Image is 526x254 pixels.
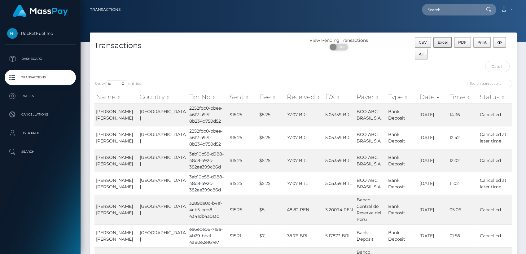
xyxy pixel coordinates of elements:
a: Transactions [5,70,76,85]
td: $15.25 [228,149,257,172]
td: 2252fdc0-bbee-4612-a97f-8b234d750d52 [188,103,228,126]
td: $15.25 [228,172,257,195]
button: PDF [454,37,471,48]
td: [GEOGRAPHIC_DATA] [138,149,188,172]
td: [DATE] [418,126,448,149]
td: 3ab10b58-d988-48c8-a92c-382ae399c86d [188,149,228,172]
th: Status: activate to sort column ascending [478,91,512,103]
td: $15.25 [228,126,257,149]
td: $7 [257,224,285,247]
p: Search [7,147,73,156]
span: RocketFuel Inc [5,31,76,36]
td: $5.25 [257,126,285,149]
td: [GEOGRAPHIC_DATA] [138,172,188,195]
td: 78.76 BRL [285,224,323,247]
td: 01:58 [448,224,478,247]
td: [DATE] [418,149,448,172]
button: Print [473,37,491,48]
td: 05:06 [448,195,478,224]
td: Bank Deposit [386,149,418,172]
a: Payees [5,88,76,104]
td: $5.25 [257,172,285,195]
td: $15.25 [228,195,257,224]
td: 3ab10b58-d988-48c8-a92c-382ae399c86d [188,172,228,195]
td: 77.07 BRL [285,149,323,172]
td: $5.25 [257,149,285,172]
span: Banco Central de Reserva del Peru [357,197,381,222]
td: 3.20094 PEN [324,195,355,224]
td: Bank Deposit [386,172,418,195]
td: 5.05359 BRL [324,103,355,126]
span: [PERSON_NAME] [PERSON_NAME] [96,132,133,144]
td: Bank Deposit [386,195,418,224]
span: OFF [333,44,348,50]
td: 12:42 [448,126,478,149]
span: [PERSON_NAME] [PERSON_NAME] [96,204,133,216]
td: Bank Deposit [386,103,418,126]
td: $15.21 [228,224,257,247]
a: Dashboard [5,51,76,67]
td: 11:02 [448,172,478,195]
td: 3289de0c-b41f-4cb5-bed8-4341db43013c [188,195,228,224]
span: Print [477,40,487,45]
button: CSV [415,37,431,48]
td: 14:36 [448,103,478,126]
td: 12:02 [448,149,478,172]
button: All [415,49,428,59]
a: Transactions [90,3,121,16]
th: Received: activate to sort column ascending [285,91,323,103]
td: Cancelled [478,224,512,247]
td: 77.07 BRL [285,172,323,195]
span: Excel [438,40,448,45]
span: BCO ABC BRASIL S.A. [357,109,382,121]
span: [PERSON_NAME] [PERSON_NAME] [96,177,133,190]
td: [DATE] [418,195,448,224]
td: Cancelled [478,195,512,224]
td: 5.17873 BRL [324,224,355,247]
th: Country: activate to sort column ascending [138,91,188,103]
div: View Pending Transactions [303,37,375,44]
th: Payer: activate to sort column ascending [355,91,387,103]
button: Excel [433,37,452,48]
td: 2252fdc0-bbee-4612-a97f-8b234d750d52 [188,126,228,149]
td: [DATE] [418,172,448,195]
a: Cancellations [5,107,76,122]
a: Search [5,144,76,160]
a: User Profile [5,125,76,141]
td: 77.07 BRL [285,103,323,126]
th: Type: activate to sort column ascending [386,91,418,103]
td: 77.07 BRL [285,126,323,149]
span: BCO ABC BRASIL S.A. [357,177,382,190]
select: Showentries [105,80,128,87]
input: Date filter [485,61,510,72]
img: MassPay Logo [13,5,68,17]
span: [PERSON_NAME] [PERSON_NAME] [96,155,133,167]
th: Fee: activate to sort column ascending [257,91,285,103]
button: Column visibility [493,37,506,48]
span: BCO ABC BRASIL S.A. [357,132,382,144]
td: $5.25 [257,103,285,126]
span: [PERSON_NAME] [PERSON_NAME] [96,230,133,242]
th: Name: activate to sort column ascending [94,91,138,103]
span: Bank Deposit [357,230,374,242]
td: 5.05359 BRL [324,149,355,172]
td: [DATE] [418,103,448,126]
span: PDF [458,40,467,45]
td: Cancelled at later time [478,126,512,149]
td: Bank Deposit [386,126,418,149]
td: Bank Deposit [386,224,418,247]
img: RocketFuel Inc [7,28,18,39]
td: Cancelled at later time [478,172,512,195]
td: [GEOGRAPHIC_DATA] [138,195,188,224]
td: Cancelled [478,103,512,126]
th: Txn No: activate to sort column ascending [188,91,228,103]
th: Date: activate to sort column ascending [418,91,448,103]
label: Show entries [94,80,141,87]
th: Sent: activate to sort column ascending [228,91,257,103]
th: Time: activate to sort column ascending [448,91,478,103]
td: Cancelled [478,149,512,172]
h4: Transactions [94,40,299,51]
input: Search transactions [467,80,512,87]
p: User Profile [7,129,73,138]
td: $5 [257,195,285,224]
